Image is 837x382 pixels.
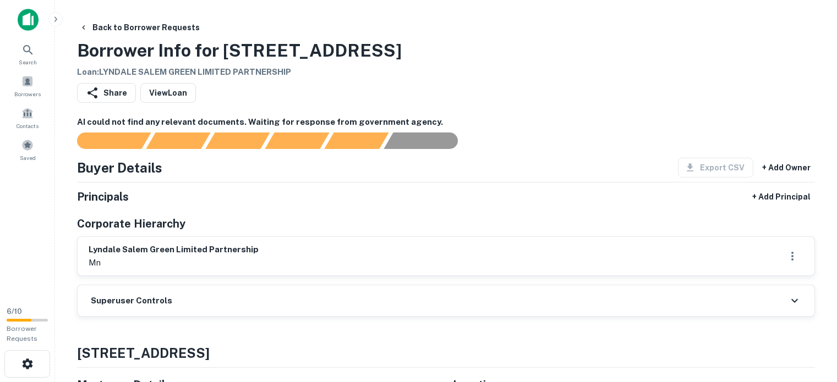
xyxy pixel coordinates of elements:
[146,132,210,149] div: Your request is received and processing...
[265,132,329,149] div: Principals found, AI now looking for contact information...
[384,132,471,149] div: AI fulfillment process complete.
[75,18,204,37] button: Back to Borrower Requests
[77,343,815,363] h4: [STREET_ADDRESS]
[77,66,402,79] h6: Loan : LYNDALE SALEM GREEN LIMITED PARTNERSHIP
[19,58,37,67] span: Search
[77,116,815,129] h6: AI could not find any relevant documents. Waiting for response from government agency.
[205,132,270,149] div: Documents found, AI parsing details...
[77,189,129,205] h5: Principals
[89,256,259,269] p: mn
[758,158,815,178] button: + Add Owner
[3,103,52,132] a: Contacts
[64,132,146,149] div: Sending borrower request to AI...
[7,307,22,315] span: 6 / 10
[140,83,196,103] a: ViewLoan
[77,83,136,103] button: Share
[324,132,389,149] div: Principals found, still searching for contact information. This may take time...
[14,90,41,98] span: Borrowers
[18,9,39,31] img: capitalize-icon.png
[7,325,37,342] span: Borrower Requests
[3,71,52,101] a: Borrowers
[77,215,185,232] h5: Corporate Hierarchy
[3,39,52,69] a: Search
[17,121,39,130] span: Contacts
[77,158,162,178] h4: Buyer Details
[77,37,402,64] h3: Borrower Info for [STREET_ADDRESS]
[91,295,172,307] h6: Superuser Controls
[748,187,815,207] button: + Add Principal
[89,243,259,256] h6: lyndale salem green limited partnership
[3,135,52,164] a: Saved
[20,153,36,162] span: Saved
